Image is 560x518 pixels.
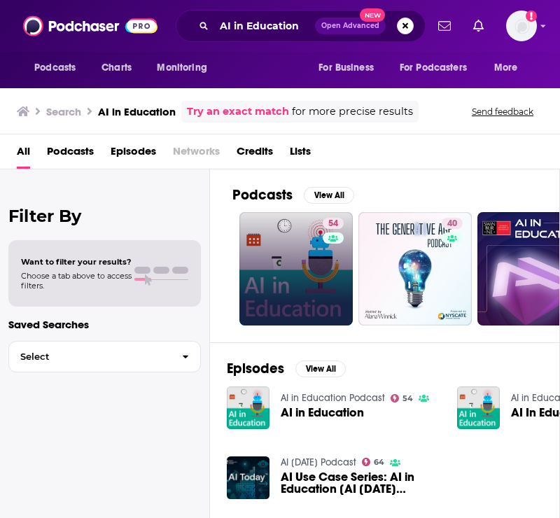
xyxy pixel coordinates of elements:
a: 54 [391,394,414,402]
span: More [494,58,518,78]
span: Choose a tab above to access filters. [21,271,132,290]
a: Lists [290,140,311,169]
span: 64 [374,459,384,465]
span: Networks [173,140,220,169]
span: For Business [318,58,374,78]
a: PodcastsView All [232,186,354,204]
button: open menu [24,55,94,81]
a: Try an exact match [187,104,289,120]
span: AI Use Case Series: AI in Education [AI [DATE] Podcast] [281,471,440,495]
h3: AI in Education [98,105,176,118]
a: Credits [237,140,273,169]
a: Episodes [111,140,156,169]
a: 64 [362,458,385,466]
button: Select [8,341,201,372]
a: 54 [239,212,353,325]
img: Podchaser - Follow, Share and Rate Podcasts [23,13,157,39]
img: AI Use Case Series: AI in Education [AI Today Podcast] [227,456,269,499]
a: AI in Education [281,407,364,419]
a: Charts [92,55,140,81]
button: Open AdvancedNew [315,17,386,34]
a: AI Today Podcast [281,456,356,468]
button: open menu [309,55,391,81]
span: for more precise results [292,104,413,120]
button: open menu [484,55,535,81]
span: Monitoring [157,58,206,78]
h2: Podcasts [232,186,293,204]
a: EpisodesView All [227,360,346,377]
span: Open Advanced [321,22,379,29]
button: View All [295,360,346,377]
span: Logged in as jacruz [506,10,537,41]
a: AI Use Case Series: AI in Education [AI Today Podcast] [281,471,440,495]
h2: Filter By [8,206,201,226]
span: 54 [328,217,338,231]
span: New [360,8,385,22]
span: Want to filter your results? [21,257,132,267]
h2: Episodes [227,360,284,377]
a: Show notifications dropdown [468,14,489,38]
img: AI In Education [457,386,500,429]
button: View All [304,187,354,204]
span: For Podcasters [400,58,467,78]
div: Search podcasts, credits, & more... [176,10,426,42]
span: Podcasts [34,58,76,78]
span: Select [9,352,171,361]
button: open menu [147,55,225,81]
input: Search podcasts, credits, & more... [214,15,315,37]
a: Podcasts [47,140,94,169]
a: 40 [358,212,472,325]
button: Show profile menu [506,10,537,41]
a: 40 [442,218,463,229]
img: User Profile [506,10,537,41]
a: All [17,140,30,169]
h3: Search [46,105,81,118]
svg: Add a profile image [526,10,537,22]
span: Charts [101,58,132,78]
button: open menu [391,55,487,81]
a: AI in Education Podcast [281,392,385,404]
a: Show notifications dropdown [433,14,456,38]
button: Send feedback [468,106,538,118]
a: 54 [323,218,344,229]
img: AI in Education [227,386,269,429]
p: Saved Searches [8,318,201,331]
span: 40 [447,217,457,231]
span: 54 [402,395,413,402]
